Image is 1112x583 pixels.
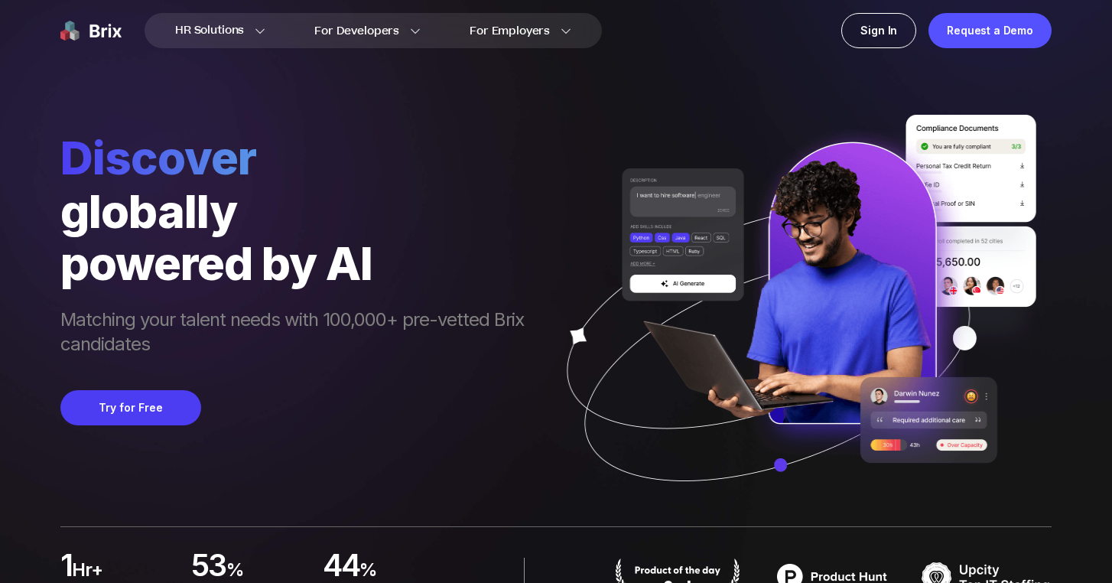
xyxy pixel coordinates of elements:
span: 53 [191,552,226,582]
button: Try for Free [60,390,201,425]
span: For Employers [470,23,550,39]
a: Sign In [841,13,916,48]
span: Discover [60,130,539,185]
span: HR Solutions [175,18,244,43]
div: globally [60,185,539,237]
span: 44 [323,552,360,582]
div: powered by AI [60,237,539,289]
span: Matching your talent needs with 100,000+ pre-vetted Brix candidates [60,308,539,360]
span: For Developers [314,23,399,39]
img: ai generate [539,115,1052,526]
span: 1 [60,552,72,582]
a: Request a Demo [928,13,1052,48]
